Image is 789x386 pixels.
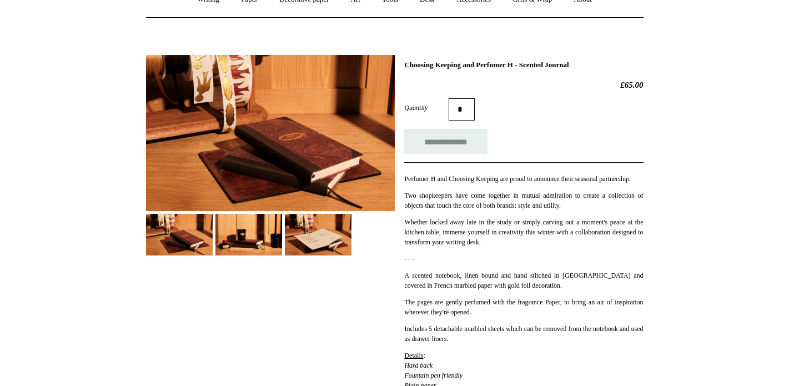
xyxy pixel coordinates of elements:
img: Choosing Keeping and Perfumer H - Scented Journal [285,214,351,255]
span: Details [404,352,423,359]
p: Includes 5 detachable marbled sheets which can be removed from the notebook and used as drawer li... [404,324,643,344]
h2: £65.00 [404,80,643,90]
p: The pages are gently perfumed with the fragrance Paper, to bring an air of inspiration wherever t... [404,297,643,317]
img: Choosing Keeping and Perfumer H - Scented Journal [146,214,213,255]
h1: Choosing Keeping and Perfumer H - Scented Journal [404,61,643,69]
p: Two shopkeepers have come together in mutual admiration to create a collection of objects that to... [404,191,643,210]
em: Hard back [404,362,433,369]
p: Whether locked away late in the study or simply carving out a moment's peace at the kitchen table... [404,217,643,247]
img: Choosing Keeping and Perfumer H - Scented Journal [215,214,282,255]
img: Choosing Keeping and Perfumer H - Scented Journal [146,55,395,211]
p: A scented notebook, linen bound and hand stitched in [GEOGRAPHIC_DATA] and covered in French marb... [404,270,643,290]
em: Fountain pen friendly [404,372,463,379]
label: Quantity [404,103,449,113]
p: - - - [404,254,643,264]
p: Perfumer H and Choosing Keeping are proud to announce their seasonal partnership. [404,174,643,184]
